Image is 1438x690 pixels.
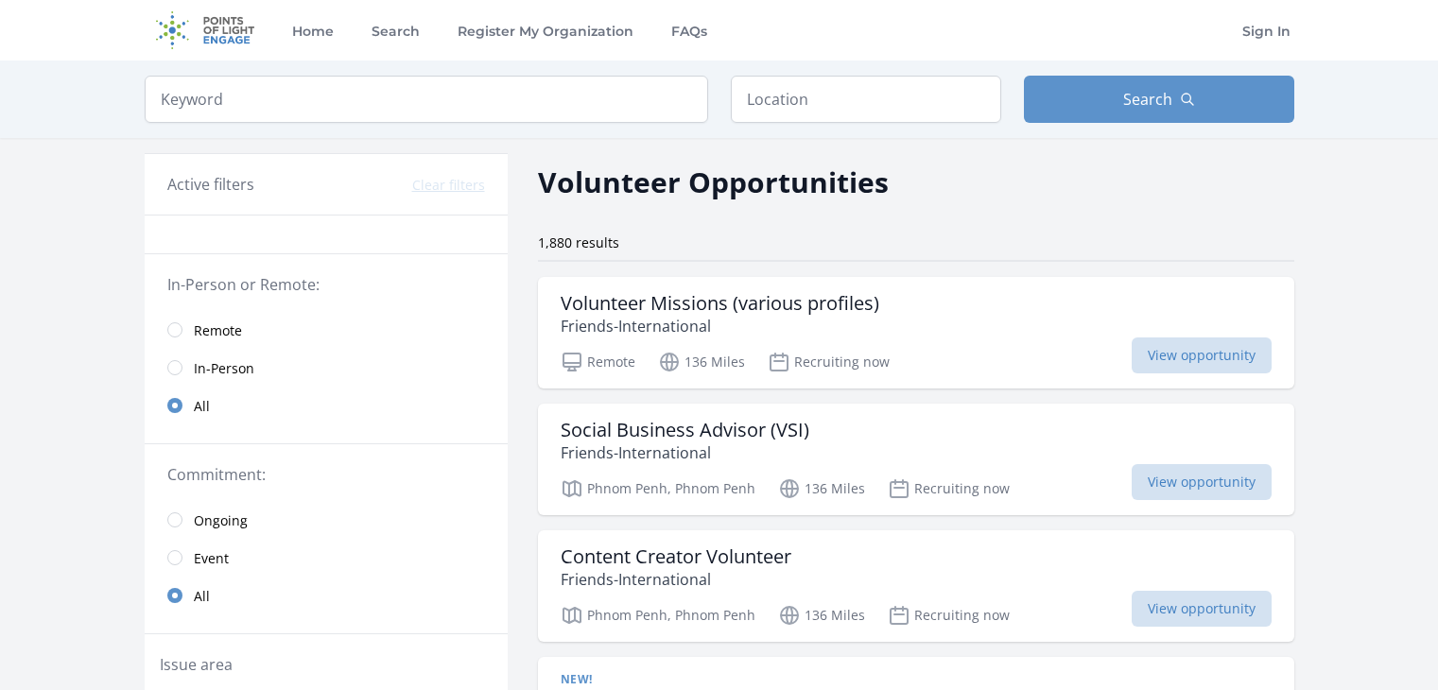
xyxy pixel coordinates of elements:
[538,277,1294,388] a: Volunteer Missions (various profiles) Friends-International Remote 136 Miles Recruiting now View ...
[538,161,889,203] h2: Volunteer Opportunities
[561,568,791,591] p: Friends-International
[658,351,745,373] p: 136 Miles
[160,653,233,676] legend: Issue area
[888,604,1010,627] p: Recruiting now
[561,545,791,568] h3: Content Creator Volunteer
[538,530,1294,642] a: Content Creator Volunteer Friends-International Phnom Penh, Phnom Penh 136 Miles Recruiting now V...
[561,672,593,687] span: New!
[412,176,485,195] button: Clear filters
[778,477,865,500] p: 136 Miles
[194,321,242,340] span: Remote
[561,604,755,627] p: Phnom Penh, Phnom Penh
[194,549,229,568] span: Event
[778,604,865,627] p: 136 Miles
[167,463,485,486] legend: Commitment:
[538,233,619,251] span: 1,880 results
[145,387,508,424] a: All
[561,441,809,464] p: Friends-International
[538,404,1294,515] a: Social Business Advisor (VSI) Friends-International Phnom Penh, Phnom Penh 136 Miles Recruiting n...
[561,315,879,337] p: Friends-International
[167,273,485,296] legend: In-Person or Remote:
[194,587,210,606] span: All
[561,351,635,373] p: Remote
[1123,88,1172,111] span: Search
[194,397,210,416] span: All
[1132,337,1272,373] span: View opportunity
[1132,591,1272,627] span: View opportunity
[561,477,755,500] p: Phnom Penh, Phnom Penh
[145,539,508,577] a: Event
[1132,464,1272,500] span: View opportunity
[731,76,1001,123] input: Location
[768,351,890,373] p: Recruiting now
[145,76,708,123] input: Keyword
[194,511,248,530] span: Ongoing
[145,501,508,539] a: Ongoing
[145,577,508,614] a: All
[561,292,879,315] h3: Volunteer Missions (various profiles)
[145,311,508,349] a: Remote
[1024,76,1294,123] button: Search
[194,359,254,378] span: In-Person
[561,419,809,441] h3: Social Business Advisor (VSI)
[167,173,254,196] h3: Active filters
[888,477,1010,500] p: Recruiting now
[145,349,508,387] a: In-Person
